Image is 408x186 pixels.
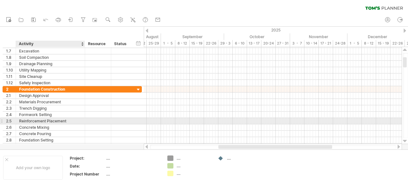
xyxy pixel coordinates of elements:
div: Trench Digging [19,105,82,111]
div: 24-28 [333,40,347,47]
div: 8 - 12 [362,40,376,47]
div: Design Approval [19,93,82,99]
div: 2.3 [6,105,16,111]
div: 1.8 [6,54,16,60]
div: 2.8 [6,137,16,143]
div: 1 - 5 [161,40,175,47]
div: .... [106,171,160,177]
div: 2.6 [6,124,16,130]
div: 1.9 [6,61,16,67]
div: Concrete Mixing [19,124,82,130]
div: Foundation Construction [19,86,82,92]
div: 1.10 [6,67,16,73]
div: 2 [6,86,16,92]
div: Safety Inspection [19,80,82,86]
div: Activity [19,41,81,47]
div: 2.5 [6,118,16,124]
div: .... [177,155,211,161]
div: 2.4 [6,112,16,118]
div: 2.9 [6,143,16,149]
div: 15 - 19 [190,40,204,47]
div: Materials Procurement [19,99,82,105]
div: Foundation Setting [19,137,82,143]
div: Utility Mapping [19,67,82,73]
div: 15 - 19 [376,40,390,47]
div: .... [227,155,262,161]
div: 6 - 10 [233,40,247,47]
div: .... [177,163,211,169]
div: Drainage Planning [19,61,82,67]
div: .... [177,171,211,176]
div: .... [106,155,160,161]
div: 25-29 [147,40,161,47]
div: 17 - 21 [319,40,333,47]
div: 13 - 17 [247,40,261,47]
div: Resource [88,41,107,47]
div: November 2025 [290,33,347,40]
div: 1.7 [6,48,16,54]
div: Status [114,41,128,47]
div: 1.11 [6,73,16,79]
div: 20-24 [261,40,276,47]
div: .... [106,163,160,169]
div: 2.2 [6,99,16,105]
div: Concrete Pouring [19,131,82,137]
div: Date: [70,163,105,169]
div: 10 - 14 [304,40,319,47]
div: 1.12 [6,80,16,86]
div: Project: [70,155,105,161]
div: 22-26 [390,40,405,47]
div: Formwork Setting [19,112,82,118]
div: 29 - 3 [218,40,233,47]
div: 27 - 31 [276,40,290,47]
div: 8 - 12 [175,40,190,47]
div: Reinforcement Placement [19,118,82,124]
div: 2.7 [6,131,16,137]
div: September 2025 [161,33,224,40]
div: 1 - 5 [347,40,362,47]
div: Project Number [70,171,105,177]
div: Soil Compaction [19,54,82,60]
div: Waterproofing Application [19,143,82,149]
div: 2.1 [6,93,16,99]
div: Excavation [19,48,82,54]
div: Add your own logo [3,156,63,180]
div: October 2025 [224,33,290,40]
div: 3 - 7 [290,40,304,47]
div: 22-26 [204,40,218,47]
div: Site Cleanup [19,73,82,79]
